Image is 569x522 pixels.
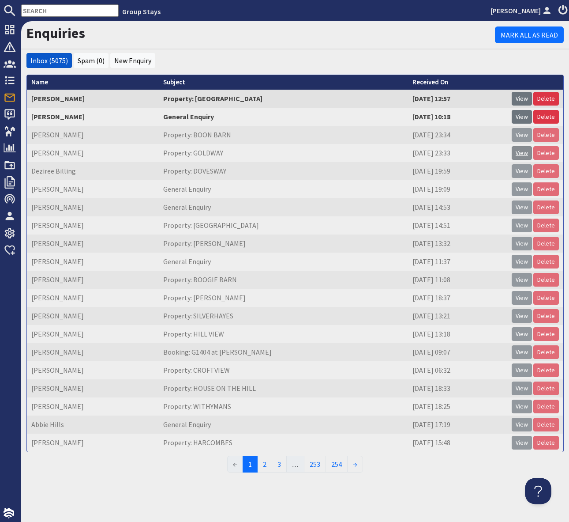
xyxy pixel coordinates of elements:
a: View [512,164,532,178]
a: Delete [533,363,559,377]
a: Inbox (5075) [30,56,68,65]
td: [DATE] 14:53 [408,198,507,216]
a: View [512,363,532,377]
a: Delete [533,164,559,178]
a: Delete [533,345,559,359]
td: [DATE] 18:37 [408,289,507,307]
td: [DATE] 14:51 [408,216,507,235]
a: Enquiries [26,24,85,42]
td: [PERSON_NAME] [27,108,159,126]
td: General Enquiry [159,180,408,198]
a: Delete [533,273,559,287]
a: View [512,146,532,160]
td: [DATE] 10:18 [408,108,507,126]
td: [DATE] 19:09 [408,180,507,198]
a: Delete [533,182,559,196]
a: View [512,182,532,196]
a: View [512,200,532,214]
td: [PERSON_NAME] [27,397,159,416]
td: Property: BOON BARN [159,126,408,144]
td: [PERSON_NAME] [27,216,159,235]
td: [DATE] 09:07 [408,343,507,361]
td: [DATE] 13:32 [408,235,507,253]
a: Delete [533,219,559,232]
a: View [512,255,532,269]
td: Property: BOOGIE BARN [159,271,408,289]
td: Property: DOVESWAY [159,162,408,180]
a: 2 [257,456,272,473]
a: View [512,273,532,287]
td: [DATE] 15:48 [408,434,507,452]
td: [PERSON_NAME] [27,198,159,216]
td: Property: HOUSE ON THE HILL [159,379,408,397]
a: [PERSON_NAME] [490,5,553,16]
a: Group Stays [122,7,161,16]
td: [PERSON_NAME] [27,235,159,253]
td: [DATE] 18:33 [408,379,507,397]
td: [PERSON_NAME] [27,126,159,144]
th: Name [27,75,159,90]
a: View [512,219,532,232]
img: staytech_i_w-64f4e8e9ee0a9c174fd5317b4b171b261742d2d393467e5bdba4413f4f884c10.svg [4,508,14,518]
td: [DATE] 23:34 [408,126,507,144]
td: General Enquiry [159,108,408,126]
a: Delete [533,92,559,106]
input: SEARCH [21,4,119,17]
a: View [512,128,532,142]
td: [DATE] 11:08 [408,271,507,289]
td: Property: GOLDWAY [159,144,408,162]
td: [PERSON_NAME] [27,90,159,108]
a: View [512,382,532,395]
a: View [512,400,532,413]
td: Property: HILL VIEW [159,325,408,343]
td: [DATE] 23:33 [408,144,507,162]
a: Delete [533,128,559,142]
a: Spam (0) [78,56,105,65]
td: [PERSON_NAME] [27,307,159,325]
a: View [512,237,532,250]
td: General Enquiry [159,253,408,271]
td: [PERSON_NAME] [27,271,159,289]
a: 254 [326,456,348,473]
td: [PERSON_NAME] [27,180,159,198]
a: Delete [533,200,559,214]
td: Deziree Billing [27,162,159,180]
td: [PERSON_NAME] [27,253,159,271]
td: [DATE] 13:21 [408,307,507,325]
th: Subject [159,75,408,90]
a: Delete [533,110,559,124]
a: Delete [533,146,559,160]
td: [PERSON_NAME] [27,361,159,379]
a: View [512,436,532,450]
a: Delete [533,382,559,395]
td: Property: [PERSON_NAME] [159,289,408,307]
a: Delete [533,291,559,305]
a: Delete [533,418,559,431]
td: [PERSON_NAME] [27,434,159,452]
a: Delete [533,327,559,341]
a: 3 [272,456,287,473]
td: [PERSON_NAME] [27,144,159,162]
a: Delete [533,255,559,269]
a: View [512,327,532,341]
td: [PERSON_NAME] [27,289,159,307]
a: View [512,345,532,359]
a: Delete [533,400,559,413]
td: [DATE] 13:18 [408,325,507,343]
a: → [347,456,363,473]
td: Property: WITHYMANS [159,397,408,416]
a: View [512,291,532,305]
td: Property: SILVERHAYES [159,307,408,325]
td: Property: [GEOGRAPHIC_DATA] [159,216,408,235]
td: [DATE] 17:19 [408,416,507,434]
a: Delete [533,309,559,323]
a: Delete [533,237,559,250]
a: New Enquiry [114,56,151,65]
a: Mark All As Read [495,26,564,43]
a: View [512,110,532,124]
td: Property: [PERSON_NAME] [159,235,408,253]
td: [DATE] 06:32 [408,361,507,379]
td: Abbie Hills [27,416,159,434]
a: Delete [533,436,559,450]
td: [DATE] 19:59 [408,162,507,180]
